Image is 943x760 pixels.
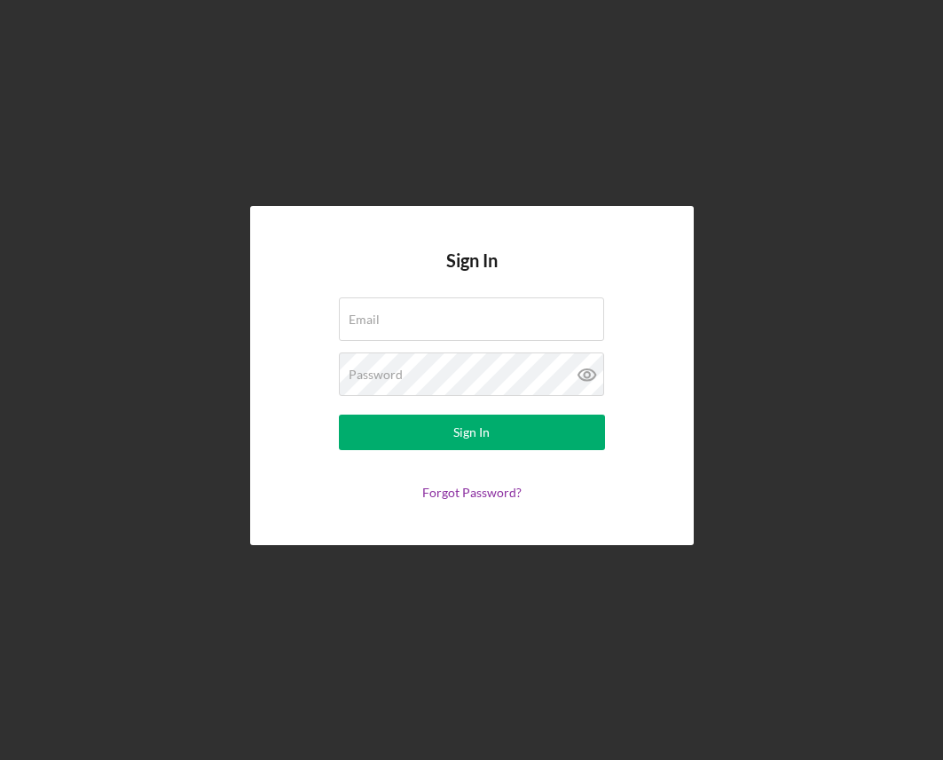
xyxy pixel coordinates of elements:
[446,250,498,297] h4: Sign In
[422,485,522,500] a: Forgot Password?
[339,415,605,450] button: Sign In
[453,415,490,450] div: Sign In
[349,368,403,382] label: Password
[349,313,380,327] label: Email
